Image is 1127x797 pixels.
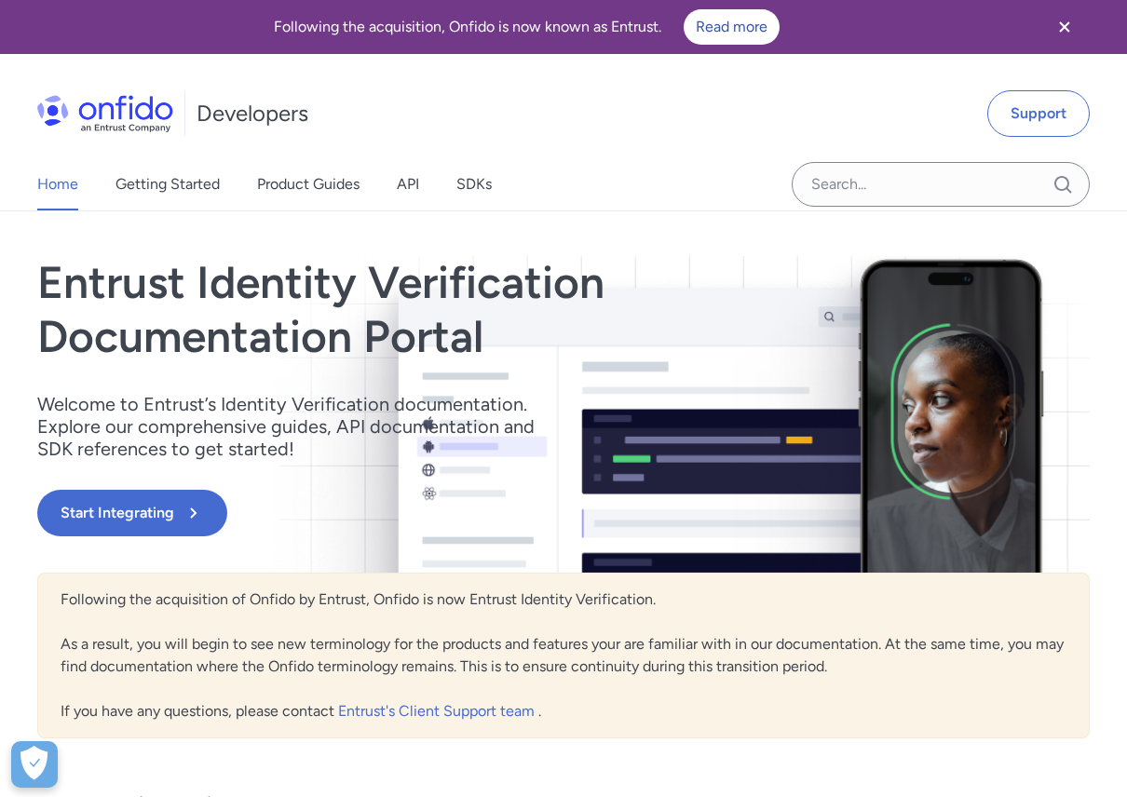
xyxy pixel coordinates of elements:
button: Close banner [1030,4,1099,50]
svg: Close banner [1053,16,1076,38]
div: Following the acquisition of Onfido by Entrust, Onfido is now Entrust Identity Verification. As a... [37,573,1090,738]
h1: Developers [197,99,308,128]
button: Start Integrating [37,490,227,536]
div: Cookie Preferences [11,741,58,788]
a: Entrust's Client Support team [338,702,538,720]
a: Getting Started [115,158,220,210]
a: Support [987,90,1090,137]
h1: Entrust Identity Verification Documentation Portal [37,256,774,363]
a: Start Integrating [37,490,774,536]
img: Onfido Logo [37,95,173,132]
a: Product Guides [257,158,360,210]
button: Open Preferences [11,741,58,788]
a: API [397,158,419,210]
div: Following the acquisition, Onfido is now known as Entrust. [22,9,1030,45]
p: Welcome to Entrust’s Identity Verification documentation. Explore our comprehensive guides, API d... [37,393,559,460]
input: Onfido search input field [792,162,1090,207]
a: SDKs [456,158,492,210]
a: Home [37,158,78,210]
a: Read more [684,9,780,45]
